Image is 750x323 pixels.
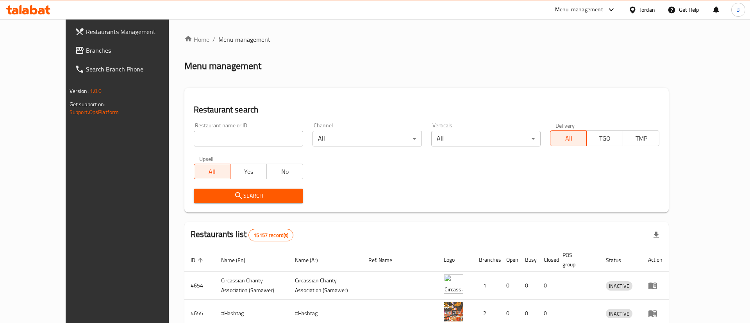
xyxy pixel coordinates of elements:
button: All [194,164,230,179]
td: 4654 [184,272,215,300]
span: Status [606,255,631,265]
span: POS group [562,250,591,269]
a: Branches [69,41,191,60]
td: 0 [500,272,519,300]
span: Name (En) [221,255,255,265]
div: Jordan [640,5,655,14]
button: Search [194,189,303,203]
label: Delivery [555,123,575,128]
span: B [736,5,740,14]
a: Support.OpsPlatform [70,107,119,117]
span: ID [191,255,205,265]
input: Search for restaurant name or ID.. [194,131,303,146]
a: Home [184,35,209,44]
span: No [270,166,300,177]
button: TMP [623,130,659,146]
th: Action [642,248,669,272]
span: 1.0.0 [90,86,102,96]
div: All [431,131,541,146]
h2: Restaurants list [191,228,294,241]
th: Logo [437,248,473,272]
label: Upsell [199,156,214,161]
button: All [550,130,587,146]
td: ​Circassian ​Charity ​Association​ (Samawer) [215,272,289,300]
span: Version: [70,86,89,96]
button: Yes [230,164,267,179]
span: Get support on: [70,99,105,109]
h2: Restaurant search [194,104,660,116]
div: Menu [648,309,662,318]
span: All [554,133,584,144]
div: Menu [648,281,662,290]
div: Total records count [248,229,293,241]
span: Restaurants Management [86,27,185,36]
span: Yes [234,166,264,177]
span: Name (Ar) [295,255,328,265]
th: Branches [473,248,500,272]
span: TMP [626,133,656,144]
span: TGO [590,133,620,144]
span: Branches [86,46,185,55]
div: Menu-management [555,5,603,14]
img: #Hashtag [444,302,463,321]
div: All [312,131,422,146]
span: 15157 record(s) [249,232,293,239]
th: Busy [519,248,537,272]
h2: Menu management [184,60,261,72]
td: 1 [473,272,500,300]
button: TGO [586,130,623,146]
span: INACTIVE [606,282,632,291]
td: 0 [519,272,537,300]
th: Open [500,248,519,272]
button: No [266,164,303,179]
th: Closed [537,248,556,272]
div: INACTIVE [606,281,632,291]
div: Export file [647,226,666,244]
span: Search [200,191,297,201]
td: ​Circassian ​Charity ​Association​ (Samawer) [289,272,362,300]
span: Search Branch Phone [86,64,185,74]
td: 0 [537,272,556,300]
nav: breadcrumb [184,35,669,44]
li: / [212,35,215,44]
a: Restaurants Management [69,22,191,41]
span: Ref. Name [368,255,402,265]
span: INACTIVE [606,309,632,318]
a: Search Branch Phone [69,60,191,79]
span: All [197,166,227,177]
img: ​Circassian ​Charity ​Association​ (Samawer) [444,274,463,294]
span: Menu management [218,35,270,44]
